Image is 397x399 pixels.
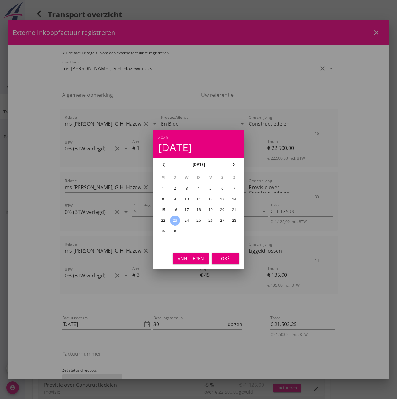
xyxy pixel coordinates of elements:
button: 19 [205,205,215,215]
button: 21 [229,205,239,215]
button: 29 [158,226,168,236]
button: Annuleren [173,253,209,264]
button: 14 [229,194,239,204]
button: 25 [193,216,203,226]
button: 3 [182,183,192,194]
button: 6 [217,183,227,194]
button: Oké [212,253,239,264]
th: W [181,172,192,183]
button: 10 [182,194,192,204]
th: Z [217,172,228,183]
button: 16 [170,205,180,215]
th: V [205,172,216,183]
i: chevron_right [230,161,237,168]
button: 30 [170,226,180,236]
button: 12 [205,194,215,204]
th: D [169,172,180,183]
button: 13 [217,194,227,204]
th: D [193,172,204,183]
button: 23 [170,216,180,226]
button: 20 [217,205,227,215]
button: [DATE] [190,160,207,169]
th: Z [229,172,240,183]
div: [DATE] [158,142,239,153]
button: 26 [205,216,215,226]
button: 28 [229,216,239,226]
button: 22 [158,216,168,226]
div: Annuleren [178,255,204,262]
button: 9 [170,194,180,204]
button: 11 [193,194,203,204]
button: 24 [182,216,192,226]
button: 7 [229,183,239,194]
button: 1 [158,183,168,194]
button: 4 [193,183,203,194]
button: 5 [205,183,215,194]
button: 2 [170,183,180,194]
button: 18 [193,205,203,215]
button: 27 [217,216,227,226]
button: 15 [158,205,168,215]
div: Oké [217,255,234,262]
button: 17 [182,205,192,215]
div: 2025 [158,135,239,139]
th: M [157,172,169,183]
button: 8 [158,194,168,204]
i: chevron_left [160,161,168,168]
